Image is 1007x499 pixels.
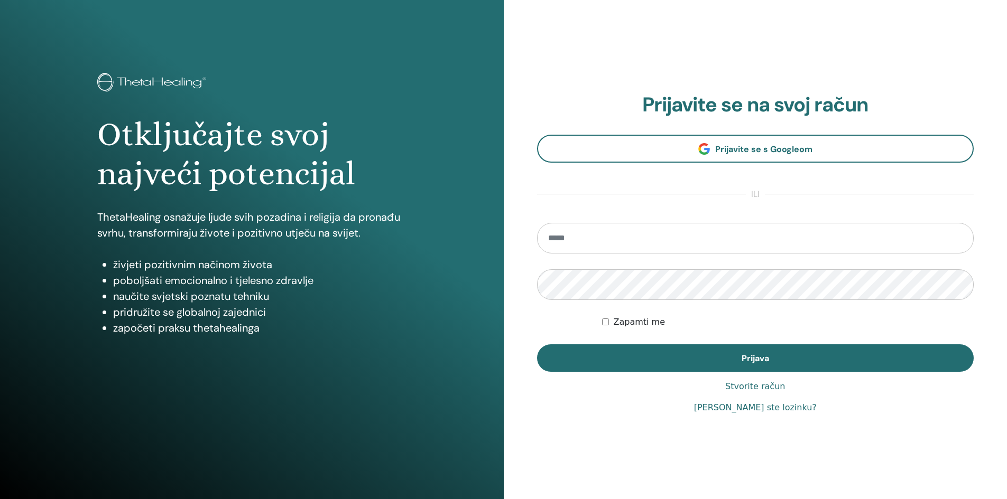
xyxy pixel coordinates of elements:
[715,144,812,155] span: Prijavite se s Googleom
[113,272,407,288] li: poboljšati emocionalno i tjelesno zdravlje
[742,353,769,364] span: Prijava
[537,135,974,163] a: Prijavite se s Googleom
[113,320,407,336] li: započeti praksu thetahealinga
[725,380,785,393] a: Stvorite račun
[97,209,407,241] p: ThetaHealing osnažuje ljude svih pozadina i religija da pronađu svrhu, transformiraju živote i po...
[602,316,974,328] div: Keep me authenticated indefinitely or until I manually logout
[613,316,665,328] label: Zapamti me
[113,304,407,320] li: pridružite se globalnoj zajednici
[113,288,407,304] li: naučite svjetski poznatu tehniku
[694,401,817,414] a: [PERSON_NAME] ste lozinku?
[537,344,974,372] button: Prijava
[97,115,407,194] h1: Otključajte svoj najveći potencijal
[746,188,765,201] span: ili
[537,93,974,117] h2: Prijavite se na svoj račun
[113,257,407,272] li: živjeti pozitivnim načinom života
